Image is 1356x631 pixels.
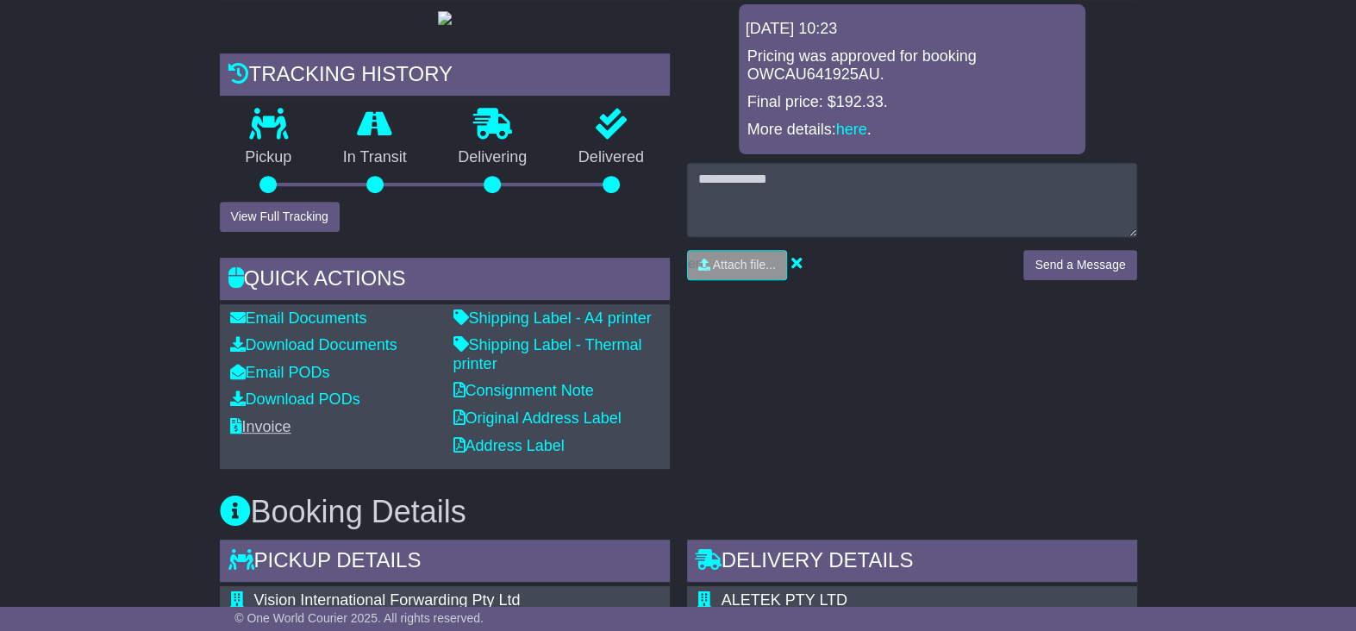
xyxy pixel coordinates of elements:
p: Delivered [553,148,670,167]
button: View Full Tracking [220,202,340,232]
a: Email PODs [230,364,330,381]
a: Download PODs [230,390,360,408]
a: Shipping Label - A4 printer [453,309,652,327]
p: Pickup [220,148,318,167]
div: Delivery Details [687,540,1137,586]
span: Vision International Forwarding Pty Ltd [254,591,521,609]
a: Invoice [230,418,291,435]
a: Consignment Note [453,382,594,399]
div: Pickup Details [220,540,670,586]
a: Download Documents [230,336,397,353]
p: More details: . [747,121,1077,140]
p: Pricing was approved for booking OWCAU641925AU. [747,47,1077,84]
div: [DATE] 10:23 [746,20,1078,39]
p: Delivering [433,148,553,167]
a: here [836,121,867,138]
h3: Booking Details [220,495,1137,529]
p: Final price: $192.33. [747,93,1077,112]
span: © One World Courier 2025. All rights reserved. [234,611,484,625]
div: Quick Actions [220,258,670,304]
a: Address Label [453,437,565,454]
a: Email Documents [230,309,367,327]
span: ALETEK PTY LTD [722,591,847,609]
img: GetPodImage [438,11,452,25]
div: Tracking history [220,53,670,100]
p: In Transit [317,148,433,167]
a: Original Address Label [453,409,622,427]
a: Shipping Label - Thermal printer [453,336,642,372]
button: Send a Message [1023,250,1136,280]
